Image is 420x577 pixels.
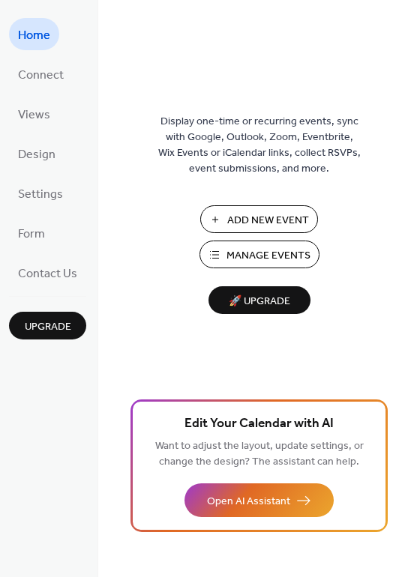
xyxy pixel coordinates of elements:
[199,241,319,268] button: Manage Events
[18,223,45,246] span: Form
[25,319,71,335] span: Upgrade
[9,177,72,209] a: Settings
[18,262,77,286] span: Contact Us
[9,256,86,288] a: Contact Us
[208,286,310,314] button: 🚀 Upgrade
[155,436,364,472] span: Want to adjust the layout, update settings, or change the design? The assistant can help.
[9,58,73,90] a: Connect
[18,64,64,87] span: Connect
[9,217,54,249] a: Form
[18,24,50,47] span: Home
[207,494,290,510] span: Open AI Assistant
[184,483,334,517] button: Open AI Assistant
[18,183,63,206] span: Settings
[227,213,309,229] span: Add New Event
[226,248,310,264] span: Manage Events
[18,143,55,166] span: Design
[9,97,59,130] a: Views
[9,312,86,339] button: Upgrade
[200,205,318,233] button: Add New Event
[18,103,50,127] span: Views
[9,137,64,169] a: Design
[158,114,361,177] span: Display one-time or recurring events, sync with Google, Outlook, Zoom, Eventbrite, Wix Events or ...
[217,291,301,312] span: 🚀 Upgrade
[184,414,334,435] span: Edit Your Calendar with AI
[9,18,59,50] a: Home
